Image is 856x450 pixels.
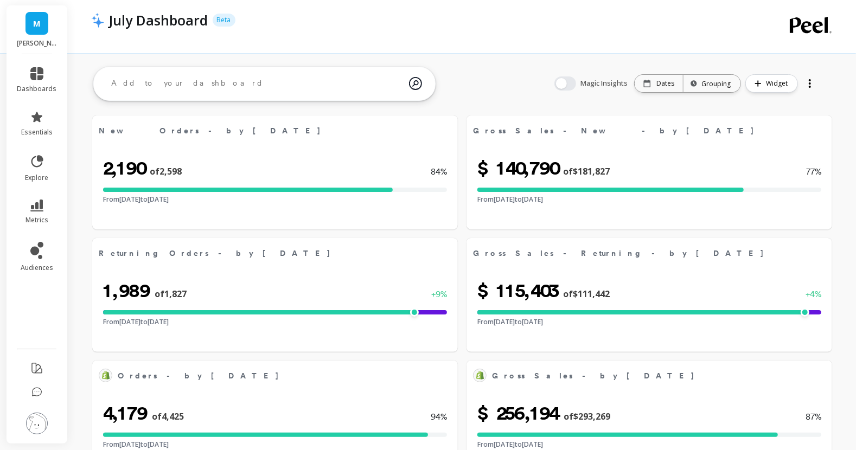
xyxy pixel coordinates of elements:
p: July Dashboard [110,11,208,29]
p: Dates [656,79,674,88]
button: Widget [745,74,798,93]
p: maude [17,39,57,48]
span: 1,989 [103,280,149,301]
span: Returning Orders - by Jul 31, 2025 [99,246,417,261]
span: explore [25,173,49,182]
p: From [DATE] to [DATE] [477,194,821,205]
p: From [DATE] to [DATE] [103,317,447,327]
span: Gross Sales - New - by Jul 31, 2025 [473,123,791,138]
span: 84 % [431,165,447,178]
span: 77 % [806,165,821,178]
span: $115,403 [477,280,558,301]
span: Gross Sales - New - by [DATE] [473,125,755,137]
span: Gross Sales - Returning - by [DATE] [473,248,764,259]
img: magic search icon [409,69,422,98]
span: + 9 % [431,288,447,301]
p: Beta [213,14,235,27]
span: of $181,827 [563,165,610,178]
span: Gross Sales - by Jul 31, 2025 [492,368,791,383]
p: From [DATE] to [DATE] [103,439,447,450]
span: 4,179 [103,402,146,424]
span: Orders - by [DATE] [118,370,279,382]
div: Grouping [693,79,731,89]
span: of 1,827 [155,287,187,300]
span: Gross Sales - Returning - by Jul 31, 2025 [473,246,791,261]
span: essentials [21,128,53,137]
span: New Orders - by Jul 31, 2025 [99,123,417,138]
img: header icon [91,12,104,28]
span: of 2,598 [150,165,182,178]
span: Gross Sales - by [DATE] [492,370,695,382]
p: From [DATE] to [DATE] [477,317,821,327]
span: Returning Orders - by [DATE] [99,248,331,259]
span: of 4,425 [152,410,184,423]
span: of $293,269 [564,410,610,423]
span: $140,790 [477,157,558,179]
span: of $111,442 [563,287,610,300]
span: + 4 % [806,288,821,301]
span: M [33,17,41,30]
span: audiences [21,263,53,272]
span: dashboards [17,85,57,93]
p: From [DATE] to [DATE] [103,194,447,205]
span: $256,194 [477,402,558,424]
span: Widget [766,78,791,89]
img: profile picture [26,413,48,434]
span: 2,190 [103,157,144,179]
span: Orders - by Jul 31, 2025 [118,368,417,383]
p: From [DATE] to [DATE] [477,439,821,450]
span: New Orders - by [DATE] [99,125,321,137]
span: 87 % [806,410,821,423]
span: 94 % [431,410,447,423]
span: Magic Insights [580,78,630,89]
span: metrics [25,216,48,224]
